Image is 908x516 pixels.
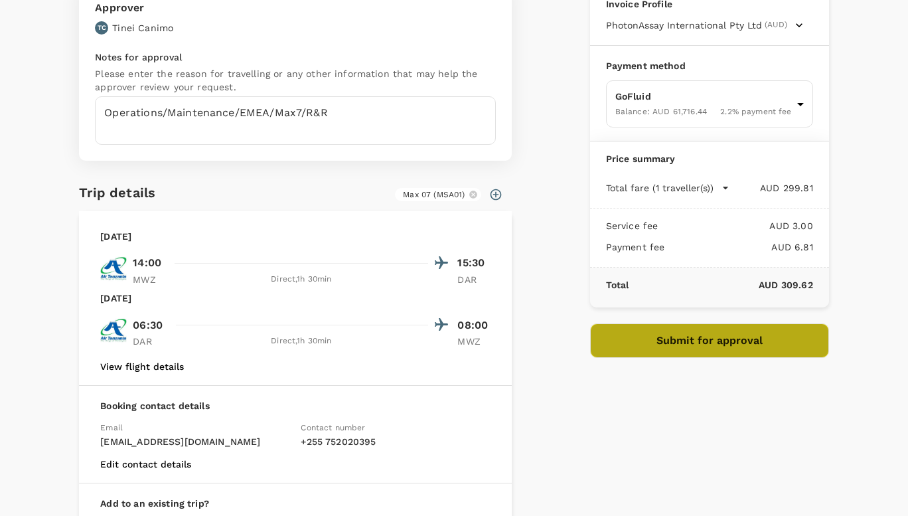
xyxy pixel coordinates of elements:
[606,240,665,254] p: Payment fee
[100,399,491,412] p: Booking contact details
[95,96,496,145] textarea: Operations/Maintenance/EMEA/Max7/R&R
[95,50,496,64] p: Notes for approval
[664,240,812,254] p: AUD 6.81
[606,152,813,165] p: Price summary
[100,497,491,510] p: Add to an existing trip?
[98,23,106,33] p: TC
[606,278,629,292] p: Total
[301,435,491,448] p: + 255 752020395
[720,107,791,116] span: 2.2 % payment fee
[133,273,166,286] p: MWZ
[590,323,829,358] button: Submit for approval
[457,255,491,271] p: 15:30
[658,219,812,232] p: AUD 3.00
[629,278,812,292] p: AUD 309.62
[79,182,155,203] h6: Trip details
[606,80,813,128] div: GoFluidBalance: AUD 61,716.442.2% payment fee
[606,19,762,32] span: PhotonAssay International Pty Ltd
[100,292,131,305] p: [DATE]
[606,219,658,232] p: Service fee
[615,107,707,116] span: Balance : AUD 61,716.44
[457,317,491,333] p: 08:00
[395,189,473,201] span: Max 07 (MSA01)
[100,230,131,243] p: [DATE]
[133,317,163,333] p: 06:30
[100,423,123,432] span: Email
[174,335,428,348] div: Direct , 1h 30min
[457,273,491,286] p: DAR
[95,67,496,94] p: Please enter the reason for travelling or any other information that may help the approver review...
[133,335,166,348] p: DAR
[395,188,481,201] div: Max 07 (MSA01)
[615,90,792,103] p: GoFluid
[174,273,428,286] div: Direct , 1h 30min
[100,361,184,372] button: View flight details
[100,435,290,448] p: [EMAIL_ADDRESS][DOMAIN_NAME]
[133,255,161,271] p: 14:00
[606,181,714,195] p: Total fare (1 traveller(s))
[457,335,491,348] p: MWZ
[606,181,729,195] button: Total fare (1 traveller(s))
[100,317,127,343] img: TC
[765,19,787,32] span: (AUD)
[100,459,191,470] button: Edit contact details
[606,19,803,32] button: PhotonAssay International Pty Ltd(AUD)
[100,255,127,282] img: TC
[729,181,813,195] p: AUD 299.81
[301,423,365,432] span: Contact number
[606,59,813,72] p: Payment method
[112,21,173,35] p: Tinei Canimo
